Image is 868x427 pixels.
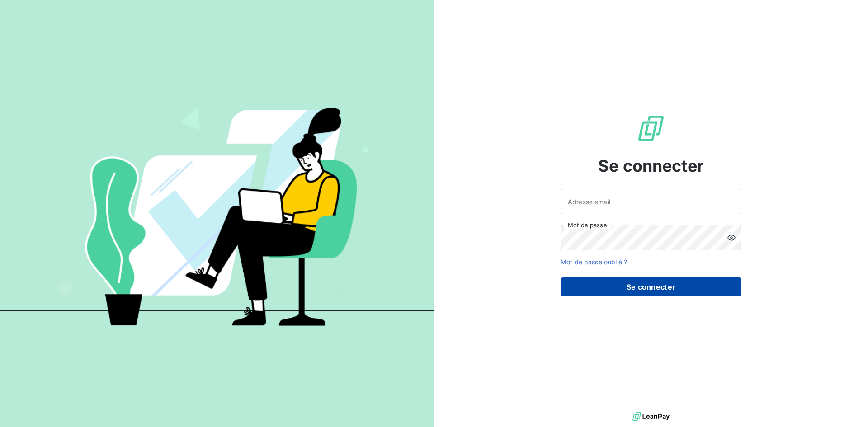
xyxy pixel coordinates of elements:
[561,189,741,214] input: placeholder
[561,277,741,296] button: Se connecter
[598,154,704,178] span: Se connecter
[561,258,627,266] a: Mot de passe oublié ?
[637,114,665,143] img: Logo LeanPay
[632,410,670,423] img: logo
